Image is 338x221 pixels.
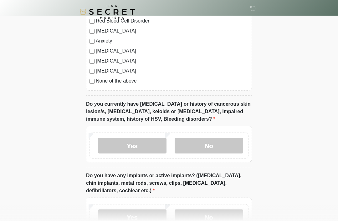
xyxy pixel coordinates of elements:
[96,27,248,35] label: [MEDICAL_DATA]
[90,59,95,64] input: [MEDICAL_DATA]
[98,138,166,153] label: Yes
[80,5,135,19] img: It's A Secret Med Spa Logo
[96,77,248,85] label: None of the above
[96,37,248,45] label: Anxiety
[86,100,252,123] label: Do you currently have [MEDICAL_DATA] or history of cancerous skin lesion/s, [MEDICAL_DATA], keloi...
[175,138,243,153] label: No
[90,79,95,84] input: None of the above
[96,47,248,55] label: [MEDICAL_DATA]
[90,39,95,44] input: Anxiety
[90,29,95,34] input: [MEDICAL_DATA]
[86,172,252,194] label: Do you have any implants or active implants? ([MEDICAL_DATA], chin implants, metal rods, screws, ...
[96,67,248,75] label: [MEDICAL_DATA]
[90,69,95,74] input: [MEDICAL_DATA]
[96,57,248,65] label: [MEDICAL_DATA]
[90,49,95,54] input: [MEDICAL_DATA]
